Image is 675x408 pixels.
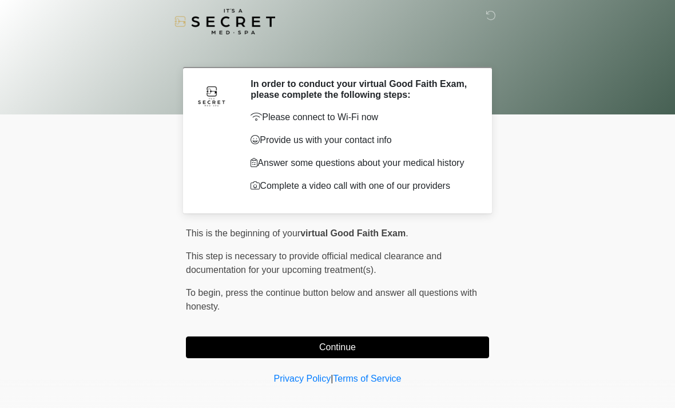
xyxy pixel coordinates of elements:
img: It's A Secret Med Spa Logo [174,9,275,34]
span: To begin, [186,288,225,298]
a: Terms of Service [333,374,401,383]
span: This is the beginning of your [186,228,300,238]
p: Complete a video call with one of our providers [251,179,472,193]
p: Provide us with your contact info [251,133,472,147]
h1: ‎ ‎ [177,41,498,62]
p: Please connect to Wi-Fi now [251,110,472,124]
p: Answer some questions about your medical history [251,156,472,170]
span: press the continue button below and answer all questions with honesty. [186,288,477,311]
img: Agent Avatar [194,78,229,113]
h2: In order to conduct your virtual Good Faith Exam, please complete the following steps: [251,78,472,100]
button: Continue [186,336,489,358]
span: . [406,228,408,238]
a: | [331,374,333,383]
span: This step is necessary to provide official medical clearance and documentation for your upcoming ... [186,251,442,275]
a: Privacy Policy [274,374,331,383]
strong: virtual Good Faith Exam [300,228,406,238]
